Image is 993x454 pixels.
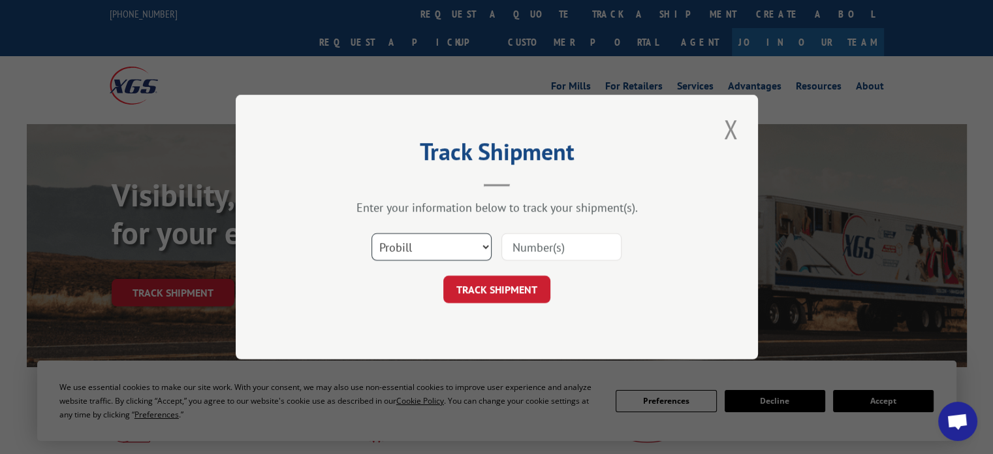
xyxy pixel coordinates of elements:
[301,200,693,215] div: Enter your information below to track your shipment(s).
[501,233,622,261] input: Number(s)
[443,276,550,303] button: TRACK SHIPMENT
[719,111,742,147] button: Close modal
[938,402,977,441] a: Open chat
[301,142,693,167] h2: Track Shipment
